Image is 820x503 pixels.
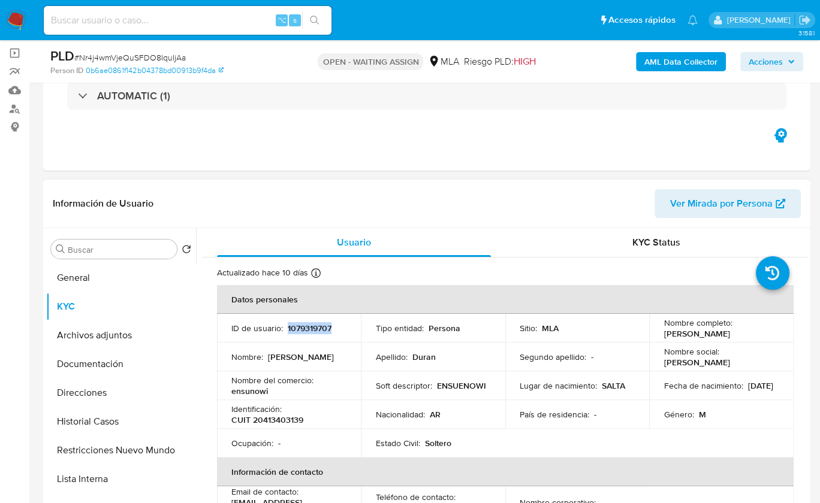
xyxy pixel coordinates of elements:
[46,350,196,378] button: Documentación
[429,409,440,420] p: AR
[288,323,331,334] p: 1079319707
[798,14,811,26] a: Salir
[182,244,191,257] button: Volver al orden por defecto
[86,65,224,76] a: 0b6ae0861f142b04378bd00913b9f4da
[520,380,597,391] p: Lugar de nacimiento :
[375,323,423,334] p: Tipo entidad :
[424,438,451,449] p: Soltero
[698,409,706,420] p: M
[46,407,196,436] button: Historial Casos
[231,375,313,386] p: Nombre del comercio :
[436,380,486,391] p: ENSUENOWI
[217,457,794,486] th: Información de contacto
[632,235,680,249] span: KYC Status
[520,323,537,334] p: Sitio :
[798,28,814,38] span: 3.158.1
[277,14,286,26] span: ⌥
[670,189,773,218] span: Ver Mirada por Persona
[97,89,170,102] h3: AUTOMATIC (1)
[664,317,732,328] p: Nombre completo :
[463,55,535,68] span: Riesgo PLD:
[636,52,726,71] button: AML Data Collector
[50,65,83,76] b: Person ID
[375,409,424,420] p: Nacionalidad :
[664,380,743,391] p: Fecha de nacimiento :
[74,51,186,63] span: # Nr4j4wmVjeQuSFDO8IquIjAa
[46,436,196,465] button: Restricciones Nuevo Mundo
[46,263,196,292] button: General
[68,244,172,255] input: Buscar
[231,323,283,334] p: ID de usuario :
[231,414,303,425] p: CUIT 20413403139
[302,12,327,29] button: search-icon
[46,378,196,407] button: Direcciones
[217,267,308,278] p: Actualizado hace 10 días
[375,492,455,502] p: Teléfono de contacto :
[513,54,535,68] span: HIGH
[688,15,698,25] a: Notificaciones
[542,323,559,334] p: MLA
[44,13,331,28] input: Buscar usuario o caso...
[46,465,196,493] button: Lista Interna
[520,409,589,420] p: País de residencia :
[664,346,719,357] p: Nombre social :
[664,409,694,420] p: Género :
[520,352,586,362] p: Segundo apellido :
[655,189,801,218] button: Ver Mirada por Persona
[231,404,282,414] p: Identificación :
[726,14,794,26] p: jian.marin@mercadolibre.com
[375,438,420,449] p: Estado Civil :
[591,352,593,362] p: -
[412,352,435,362] p: Duran
[747,380,773,391] p: [DATE]
[644,52,718,71] b: AML Data Collector
[594,409,596,420] p: -
[217,285,794,314] th: Datos personales
[53,198,153,210] h1: Información de Usuario
[740,52,803,71] button: Acciones
[664,328,729,339] p: [PERSON_NAME]
[231,486,299,497] p: Email de contacto :
[749,52,783,71] span: Acciones
[293,14,297,26] span: s
[67,82,786,110] div: AUTOMATIC (1)
[231,352,263,362] p: Nombre :
[50,46,74,65] b: PLD
[268,352,334,362] p: [PERSON_NAME]
[337,235,371,249] span: Usuario
[231,438,273,449] p: Ocupación :
[278,438,281,449] p: -
[375,380,432,391] p: Soft descriptor :
[664,357,729,368] p: [PERSON_NAME]
[56,244,65,254] button: Buscar
[608,14,676,26] span: Accesos rápidos
[46,321,196,350] button: Archivos adjuntos
[375,352,407,362] p: Apellido :
[602,380,625,391] p: SALTA
[428,323,460,334] p: Persona
[428,55,459,68] div: MLA
[231,386,268,396] p: ensunowi
[318,53,423,70] p: OPEN - WAITING ASSIGN
[46,292,196,321] button: KYC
